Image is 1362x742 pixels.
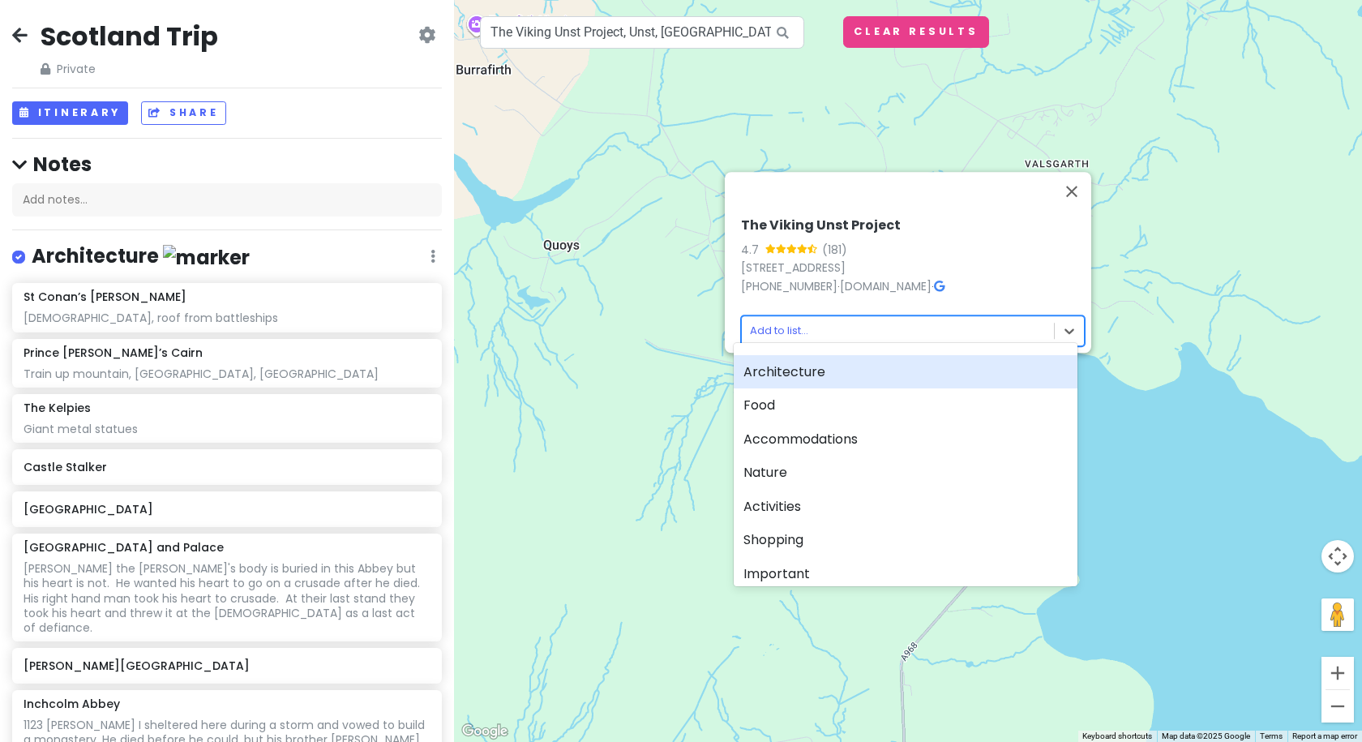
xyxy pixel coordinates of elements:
[734,355,1077,389] div: Architecture
[734,490,1077,524] div: Activities
[734,456,1077,490] div: Nature
[734,422,1077,457] div: Accommodations
[734,523,1077,557] div: Shopping
[734,557,1077,591] div: Important
[734,388,1077,422] div: Food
